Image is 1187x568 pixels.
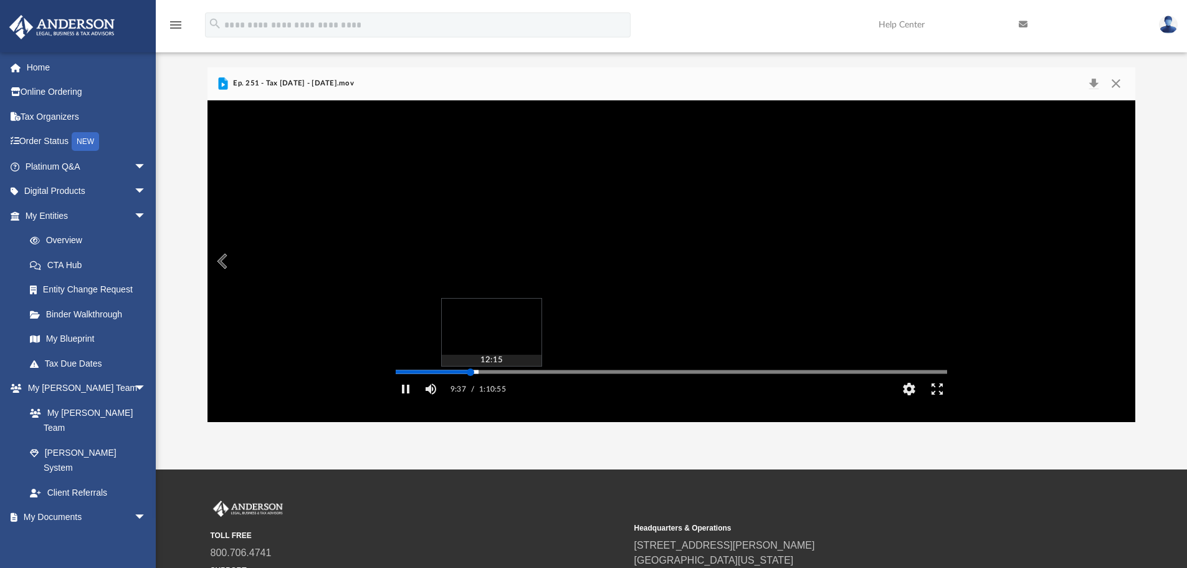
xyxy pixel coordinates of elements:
[634,540,815,551] a: [STREET_ADDRESS][PERSON_NAME]
[72,132,99,151] div: NEW
[634,555,794,566] a: [GEOGRAPHIC_DATA][US_STATE]
[211,547,272,558] a: 800.706.4741
[134,154,159,180] span: arrow_drop_down
[9,80,165,105] a: Online Ordering
[134,376,159,402] span: arrow_drop_down
[17,253,165,277] a: CTA Hub
[9,154,165,179] a: Platinum Q&Aarrow_drop_down
[168,24,183,32] a: menu
[17,351,165,376] a: Tax Due Dates
[211,530,626,541] small: TOLL FREE
[168,17,183,32] i: menu
[1159,16,1178,34] img: User Pic
[17,277,165,302] a: Entity Change Request
[9,104,165,129] a: Tax Organizers
[17,400,153,440] a: My [PERSON_NAME] Team
[134,203,159,229] span: arrow_drop_down
[134,179,159,205] span: arrow_drop_down
[17,327,159,352] a: My Blueprint
[9,55,165,80] a: Home
[9,376,159,401] a: My [PERSON_NAME] Teamarrow_drop_down
[17,302,165,327] a: Binder Walkthrough
[134,505,159,531] span: arrow_drop_down
[6,15,118,39] img: Anderson Advisors Platinum Portal
[17,480,159,505] a: Client Referrals
[9,505,159,530] a: My Documentsarrow_drop_down
[9,179,165,204] a: Digital Productsarrow_drop_down
[17,440,159,480] a: [PERSON_NAME] System
[17,228,165,253] a: Overview
[9,203,165,228] a: My Entitiesarrow_drop_down
[442,355,541,366] div: 12:15
[634,522,1049,534] small: Headquarters & Operations
[9,129,165,155] a: Order StatusNEW
[208,17,222,31] i: search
